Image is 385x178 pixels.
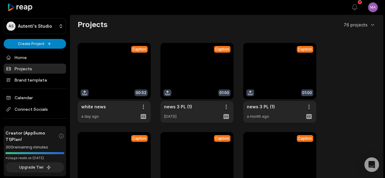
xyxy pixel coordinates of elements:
a: white news [81,103,106,110]
a: news 3 PL (1) [247,103,275,110]
button: 76 projects [344,22,376,28]
span: Connect Socials [4,104,66,115]
a: Home [4,52,66,62]
button: Create Project [4,39,66,49]
a: Projects [4,64,66,74]
div: *Usage resets on [DATE] [5,156,64,160]
span: Creator (AppSumo T1) Plan! [5,130,58,142]
div: AS [6,22,16,31]
button: Upgrade Tier [5,162,64,173]
a: Brand template [4,75,66,85]
div: 300 remaining minutes [5,144,64,150]
p: Autenti's Studio [18,23,52,29]
a: Calendar [4,92,66,103]
div: Open Intercom Messenger [364,157,379,172]
h2: Projects [78,20,107,30]
a: news 3 PL (1) [164,103,192,110]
